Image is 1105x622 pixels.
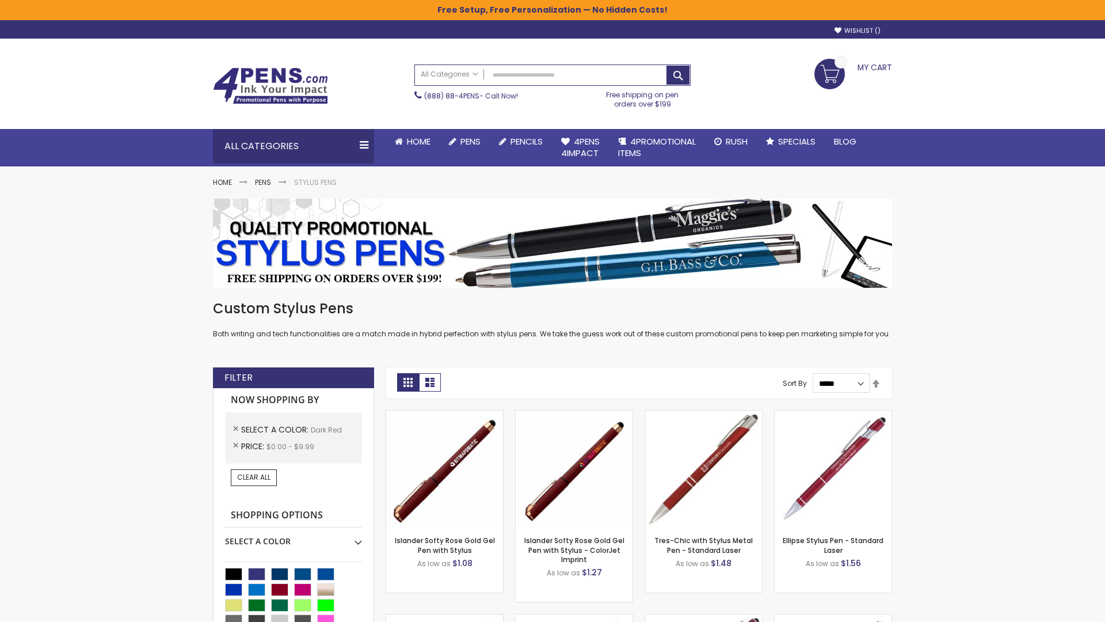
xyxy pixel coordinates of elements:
[213,199,892,288] img: Stylus Pens
[395,536,495,555] a: Islander Softy Rose Gold Gel Pen with Stylus
[241,424,311,435] span: Select A Color
[452,557,473,569] span: $1.08
[595,86,691,109] div: Free shipping on pen orders over $199
[806,559,839,568] span: As low as
[645,410,762,420] a: Tres-Chic with Stylus Metal Pen - Standard Laser-Dark Red
[561,135,600,159] span: 4Pens 4impact
[386,411,503,528] img: Islander Softy Rose Gold Gel Pen with Stylus-Dark Red
[386,129,440,154] a: Home
[225,528,362,547] div: Select A Color
[825,129,866,154] a: Blog
[407,135,430,147] span: Home
[783,536,883,555] a: Ellipse Stylus Pen - Standard Laser
[424,91,518,101] span: - Call Now!
[421,70,478,79] span: All Categories
[676,559,709,568] span: As low as
[415,65,484,84] a: All Categories
[775,410,891,420] a: Ellipse Stylus Pen - Standard Laser-Dark Red
[834,135,856,147] span: Blog
[231,469,277,486] a: Clear All
[516,411,632,528] img: Islander Softy Rose Gold Gel Pen with Stylus - ColorJet Imprint-Dark Red
[726,135,748,147] span: Rush
[783,378,807,388] label: Sort By
[225,503,362,528] strong: Shopping Options
[618,135,696,159] span: 4PROMOTIONAL ITEMS
[237,472,270,482] span: Clear All
[778,135,816,147] span: Specials
[225,388,362,412] strong: Now Shopping by
[654,536,753,555] a: Tres-Chic with Stylus Metal Pen - Standard Laser
[516,410,632,420] a: Islander Softy Rose Gold Gel Pen with Stylus - ColorJet Imprint-Dark Red
[775,411,891,528] img: Ellipse Stylus Pen - Standard Laser-Dark Red
[255,177,271,187] a: Pens
[552,129,609,166] a: 4Pens4impact
[835,26,881,35] a: Wishlist
[386,410,503,420] a: Islander Softy Rose Gold Gel Pen with Stylus-Dark Red
[224,371,253,384] strong: Filter
[213,129,374,164] div: All Categories
[582,567,602,578] span: $1.27
[841,557,861,569] span: $1.56
[213,299,892,339] div: Both writing and tech functionalities are a match made in hybrid perfection with stylus pens. We ...
[757,129,825,154] a: Specials
[213,67,328,104] img: 4Pens Custom Pens and Promotional Products
[213,177,232,187] a: Home
[440,129,490,154] a: Pens
[490,129,552,154] a: Pencils
[705,129,757,154] a: Rush
[241,441,266,452] span: Price
[460,135,481,147] span: Pens
[645,411,762,528] img: Tres-Chic with Stylus Metal Pen - Standard Laser-Dark Red
[510,135,543,147] span: Pencils
[524,536,624,564] a: Islander Softy Rose Gold Gel Pen with Stylus - ColorJet Imprint
[213,299,892,318] h1: Custom Stylus Pens
[294,177,337,187] strong: Stylus Pens
[424,91,479,101] a: (888) 88-4PENS
[397,373,419,392] strong: Grid
[711,557,731,569] span: $1.48
[417,559,451,568] span: As low as
[547,568,580,578] span: As low as
[266,442,314,452] span: $0.00 - $9.99
[609,129,705,166] a: 4PROMOTIONALITEMS
[311,425,342,435] span: Dark Red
